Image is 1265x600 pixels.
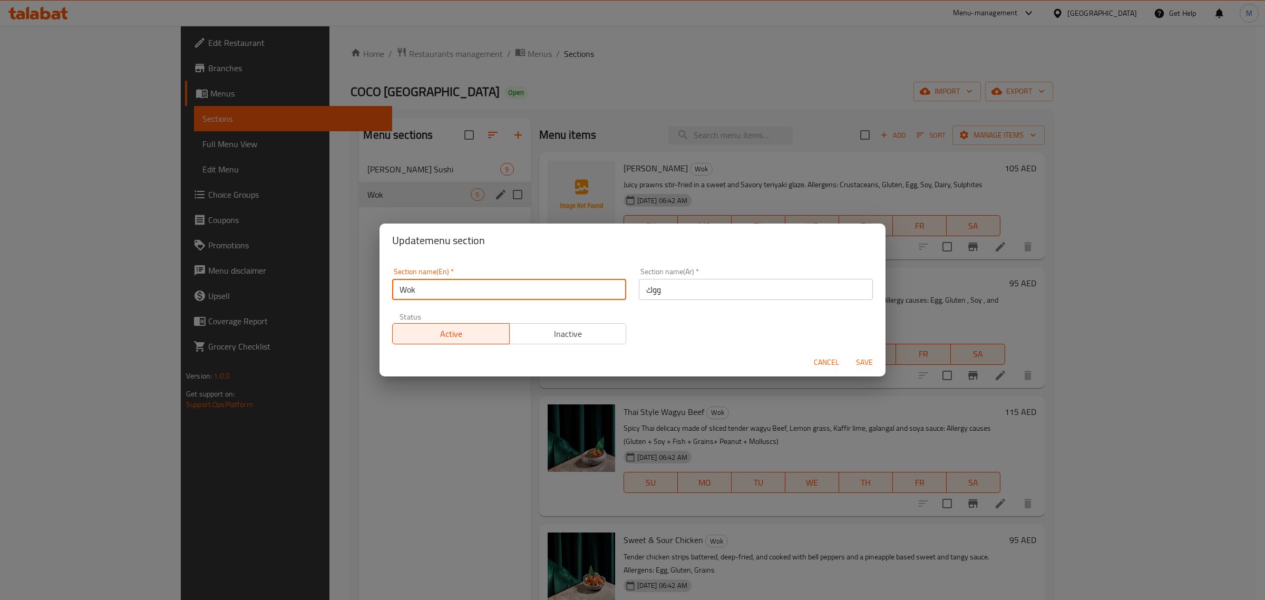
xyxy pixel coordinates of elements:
span: Save [852,356,877,369]
button: Active [392,323,510,344]
button: Save [848,353,881,372]
span: Cancel [814,356,839,369]
button: Cancel [810,353,843,372]
input: Please enter section name(ar) [639,279,873,300]
h2: Update menu section [392,232,873,249]
button: Inactive [509,323,627,344]
span: Inactive [514,326,622,342]
input: Please enter section name(en) [392,279,626,300]
span: Active [397,326,505,342]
